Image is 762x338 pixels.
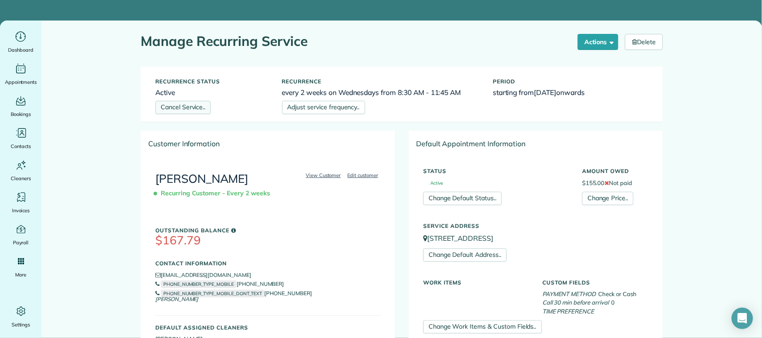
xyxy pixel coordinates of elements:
span: Bookings [11,110,31,119]
p: [STREET_ADDRESS] [423,233,648,243]
a: PHONE_NUMBER_TYPE_MOBILE[PHONE_NUMBER] [155,280,284,287]
a: Change Default Status.. [423,192,502,205]
a: Settings [4,304,38,329]
h5: Contact Information [155,260,381,266]
h5: Amount Owed [582,168,648,174]
a: Change Default Address.. [423,248,507,262]
span: [PERSON_NAME] [155,296,199,302]
h1: Manage Recurring Service [141,34,571,49]
a: PHONE_NUMBER_TYPE_MOBILE_DONT_TEXT[PHONE_NUMBER] [155,290,312,297]
small: PHONE_NUMBER_TYPE_MOBILE [161,280,237,288]
span: Dashboard [8,45,33,54]
a: Change Work Items & Custom Fields.. [423,320,542,334]
li: [EMAIL_ADDRESS][DOMAIN_NAME] [155,271,381,280]
div: Open Intercom Messenger [732,308,753,329]
h5: Service Address [423,223,648,229]
h6: starting from onwards [493,89,648,96]
button: Actions [578,34,619,50]
span: Active [423,181,443,185]
a: Bookings [4,94,38,119]
a: Edit customer [345,171,381,179]
span: 0 [611,299,615,306]
a: View Customer [303,171,344,179]
a: Payroll [4,222,38,247]
a: Dashboard [4,29,38,54]
h5: Outstanding Balance [155,227,381,233]
a: Cancel Service.. [155,101,211,114]
h3: $167.79 [155,234,381,247]
span: Appointments [5,78,37,87]
a: Appointments [4,62,38,87]
h5: Custom Fields [542,280,648,285]
h5: Work Items [423,280,529,285]
a: Invoices [4,190,38,215]
a: Delete [625,34,663,50]
em: PAYMENT METHOD [542,290,596,297]
span: Cleaners [11,174,31,183]
a: [PERSON_NAME] [155,171,249,186]
span: Payroll [13,238,29,247]
div: Customer Information [141,131,395,156]
span: [DATE] [534,88,557,97]
em: Call 30 min before arrival [542,299,609,306]
span: Check or Cash [598,290,637,297]
a: Contacts [4,126,38,151]
h5: Period [493,78,648,84]
a: Cleaners [4,158,38,183]
span: Invoices [12,206,30,215]
span: Settings [12,320,30,329]
h5: Recurrence status [155,78,269,84]
em: TIME PREFERENCE [542,308,594,315]
h6: every 2 weeks on Wednesdays from 8:30 AM - 11:45 AM [282,89,480,96]
span: Recurring Customer - Every 2 weeks [155,185,274,201]
h5: Recurrence [282,78,480,84]
a: Change Price.. [582,192,633,205]
h6: Active [155,89,269,96]
h5: Status [423,168,569,174]
small: PHONE_NUMBER_TYPE_MOBILE_DONT_TEXT [161,290,265,297]
span: Contacts [11,142,31,151]
h5: Default Assigned Cleaners [155,325,381,330]
div: $155.00 Not paid [575,164,655,205]
a: Adjust service frequency.. [282,101,365,114]
span: More [15,270,26,279]
div: Default Appointment Information [409,131,662,156]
